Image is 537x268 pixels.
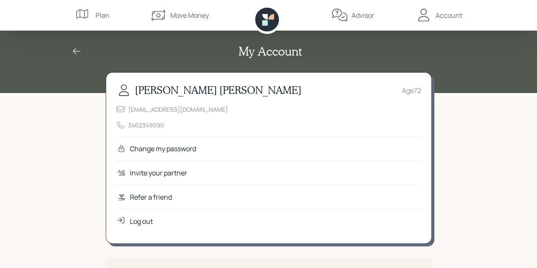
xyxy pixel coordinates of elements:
div: Plan [96,10,110,20]
div: Age 72 [402,85,421,96]
div: Account [436,10,462,20]
div: Move Money [170,10,209,20]
div: Log out [130,216,153,226]
h2: My Account [239,44,302,59]
div: [EMAIL_ADDRESS][DOMAIN_NAME] [128,105,228,114]
h3: [PERSON_NAME] [PERSON_NAME] [135,84,301,96]
div: 3462349090 [128,121,164,130]
div: Invite your partner [130,168,187,178]
div: Advisor [351,10,374,20]
div: Refer a friend [130,192,172,202]
div: Change my password [130,144,196,154]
